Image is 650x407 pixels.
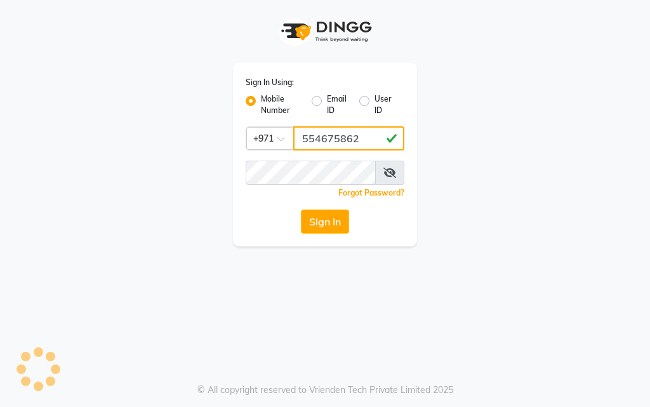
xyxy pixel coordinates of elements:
input: Username [246,161,376,185]
label: User ID [375,93,394,116]
label: Sign In Using: [246,77,294,88]
input: Username [293,126,404,150]
a: Forgot Password? [338,188,404,197]
img: logo1.svg [274,13,376,50]
button: Sign In [301,210,349,234]
label: Mobile Number [261,93,302,116]
label: Email ID [327,93,348,116]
